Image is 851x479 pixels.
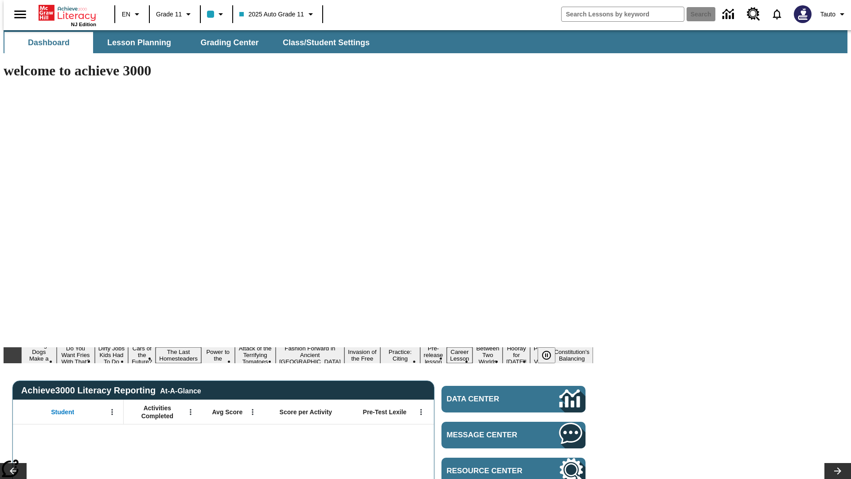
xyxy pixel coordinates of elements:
[239,10,304,19] span: 2025 Auto Grade 11
[236,6,319,22] button: Class: 2025 Auto Grade 11, Select your class
[201,341,235,370] button: Slide 6 Solar Power to the People
[344,341,380,370] button: Slide 9 The Invasion of the Free CD
[765,3,789,26] a: Notifications
[380,341,420,370] button: Slide 10 Mixed Practice: Citing Evidence
[160,385,201,395] div: At-A-Glance
[530,344,550,366] button: Slide 15 Point of View
[276,344,344,366] button: Slide 8 Fashion Forward in Ancient Rome
[447,431,533,440] span: Message Center
[57,344,95,366] button: Slide 2 Do You Want Fries With That?
[742,2,765,26] a: Resource Center, Will open in new tab
[276,32,377,53] button: Class/Student Settings
[235,344,276,366] button: Slide 7 Attack of the Terrifying Tomatoes
[717,2,742,27] a: Data Center
[538,347,555,363] button: Pause
[550,341,593,370] button: Slide 16 The Constitution's Balancing Act
[447,395,530,404] span: Data Center
[156,347,201,363] button: Slide 5 The Last Homesteaders
[212,408,242,416] span: Avg Score
[200,38,258,48] span: Grading Center
[128,344,156,366] button: Slide 4 Cars of the Future?
[21,341,57,370] button: Slide 1 Diving Dogs Make a Splash
[794,5,812,23] img: Avatar
[363,408,407,416] span: Pre-Test Lexile
[817,6,851,22] button: Profile/Settings
[538,347,564,363] div: Pause
[156,10,182,19] span: Grade 11
[128,404,187,420] span: Activities Completed
[472,344,503,366] button: Slide 13 Between Two Worlds
[4,63,593,79] h1: welcome to achieve 3000
[414,405,428,419] button: Open Menu
[152,6,197,22] button: Grade: Grade 11, Select a grade
[21,385,201,396] span: Achieve3000 Literacy Reporting
[122,10,130,19] span: EN
[39,4,96,22] a: Home
[51,408,74,416] span: Student
[280,408,332,416] span: Score per Activity
[4,32,378,53] div: SubNavbar
[283,38,370,48] span: Class/Student Settings
[71,22,96,27] span: NJ Edition
[447,347,473,363] button: Slide 12 Career Lesson
[107,38,171,48] span: Lesson Planning
[184,405,197,419] button: Open Menu
[118,6,146,22] button: Language: EN, Select a language
[4,32,93,53] button: Dashboard
[105,405,119,419] button: Open Menu
[820,10,835,19] span: Tauto
[246,405,259,419] button: Open Menu
[39,3,96,27] div: Home
[95,32,183,53] button: Lesson Planning
[420,344,447,366] button: Slide 11 Pre-release lesson
[95,344,129,366] button: Slide 3 Dirty Jobs Kids Had To Do
[203,6,230,22] button: Class color is light blue. Change class color
[441,422,586,448] a: Message Center
[185,32,274,53] button: Grading Center
[441,386,586,412] a: Data Center
[789,3,817,26] button: Select a new avatar
[503,344,530,366] button: Slide 14 Hooray for Constitution Day!
[7,1,33,27] button: Open side menu
[447,467,533,475] span: Resource Center
[562,7,684,21] input: search field
[4,30,847,53] div: SubNavbar
[824,463,851,479] button: Lesson carousel, Next
[28,38,70,48] span: Dashboard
